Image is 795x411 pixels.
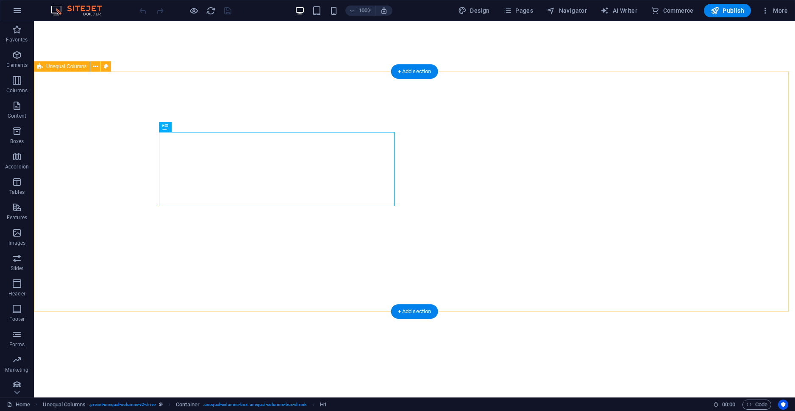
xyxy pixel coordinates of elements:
button: Publish [704,4,751,17]
p: Slider [11,265,24,272]
p: Images [8,240,26,246]
span: Click to select. Double-click to edit [320,400,327,410]
button: reload [206,6,216,16]
h6: Session time [713,400,736,410]
span: Unequal Columns [46,64,86,69]
button: Design [455,4,493,17]
p: Content [8,113,26,119]
i: Reload page [206,6,216,16]
span: : [728,401,729,408]
p: Forms [9,341,25,348]
p: Marketing [5,367,28,373]
p: Boxes [10,138,24,145]
p: Accordion [5,163,29,170]
div: + Add section [391,64,438,79]
p: Columns [6,87,28,94]
nav: breadcrumb [43,400,327,410]
p: Header [8,290,25,297]
a: Click to cancel selection. Double-click to open Pages [7,400,30,410]
i: On resize automatically adjust zoom level to fit chosen device. [380,7,388,14]
i: This element is a customizable preset [159,402,163,407]
button: Click here to leave preview mode and continue editing [189,6,199,16]
span: Code [746,400,767,410]
span: . preset-unequal-columns-v2-drive [89,400,156,410]
span: 00 00 [722,400,735,410]
span: Click to select. Double-click to edit [176,400,200,410]
p: Favorites [6,36,28,43]
span: Click to select. Double-click to edit [43,400,86,410]
button: Pages [500,4,536,17]
span: Pages [503,6,533,15]
span: Commerce [651,6,694,15]
span: AI Writer [600,6,637,15]
p: Tables [9,189,25,196]
div: Design (Ctrl+Alt+Y) [455,4,493,17]
div: + Add section [391,304,438,319]
span: . unequal-columns-box .unequal-columns-box-shrink [203,400,306,410]
button: 100% [345,6,375,16]
span: Navigator [547,6,587,15]
button: Usercentrics [778,400,788,410]
p: Footer [9,316,25,323]
span: Design [458,6,490,15]
p: Elements [6,62,28,69]
span: Publish [711,6,744,15]
button: Commerce [648,4,697,17]
button: Code [742,400,771,410]
img: Editor Logo [49,6,112,16]
h6: 100% [358,6,372,16]
button: Navigator [543,4,590,17]
span: More [761,6,788,15]
button: More [758,4,791,17]
button: AI Writer [597,4,641,17]
p: Features [7,214,27,221]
